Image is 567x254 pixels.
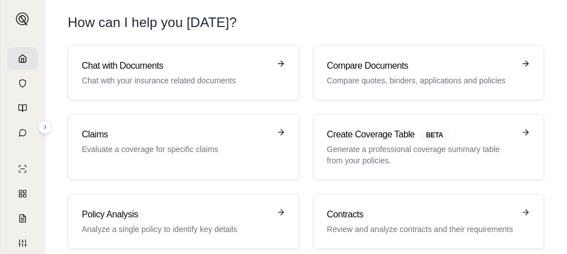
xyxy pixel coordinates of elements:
[327,144,515,166] p: Generate a professional coverage summary table from your policies.
[82,144,270,155] p: Evaluate a coverage for specific claims
[82,224,270,235] p: Analyze a single policy to identify key details
[68,114,300,180] a: ClaimsEvaluate a coverage for specific claims
[419,129,450,141] span: BETA
[82,59,270,73] h3: Chat with Documents
[313,45,545,100] a: Compare DocumentsCompare quotes, binders, applications and policies
[7,72,38,95] a: Documents Vault
[16,12,29,26] img: Expand sidebar
[7,122,38,144] a: Chat
[327,208,515,221] h3: Contracts
[327,59,515,73] h3: Compare Documents
[327,224,515,235] p: Review and analyze contracts and their requirements
[7,47,38,70] a: Home
[7,158,38,180] a: Single Policy
[68,194,300,249] a: Policy AnalysisAnalyze a single policy to identify key details
[82,75,270,86] p: Chat with your insurance related documents
[82,128,270,141] h3: Claims
[327,128,515,141] h3: Create Coverage Table
[313,114,545,180] a: Create Coverage TableBETAGenerate a professional coverage summary table from your policies.
[327,75,515,86] p: Compare quotes, binders, applications and policies
[11,8,34,30] button: Expand sidebar
[7,207,38,230] a: Claim Coverage
[38,121,52,134] button: Expand sidebar
[68,45,300,100] a: Chat with DocumentsChat with your insurance related documents
[7,182,38,205] a: Policy Comparisons
[7,97,38,119] a: Prompt Library
[68,14,544,32] h1: How can I help you [DATE]?
[313,194,545,249] a: ContractsReview and analyze contracts and their requirements
[82,208,270,221] h3: Policy Analysis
